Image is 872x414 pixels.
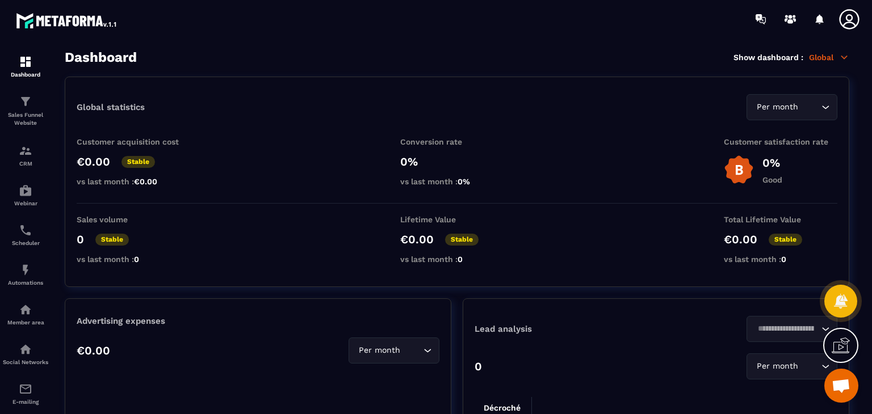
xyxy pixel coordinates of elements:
[400,215,514,224] p: Lifetime Value
[77,102,145,112] p: Global statistics
[3,175,48,215] a: automationsautomationsWebinar
[19,184,32,197] img: automations
[3,319,48,326] p: Member area
[3,86,48,136] a: formationformationSales Funnel Website
[3,111,48,127] p: Sales Funnel Website
[754,360,800,373] span: Per month
[19,263,32,277] img: automations
[400,177,514,186] p: vs last month :
[400,255,514,264] p: vs last month :
[484,403,521,412] tspan: Décroché
[724,233,757,246] p: €0.00
[781,255,786,264] span: 0
[77,215,190,224] p: Sales volume
[3,71,48,78] p: Dashboard
[121,156,155,168] p: Stable
[77,137,190,146] p: Customer acquisition cost
[77,316,439,326] p: Advertising expenses
[3,160,48,167] p: CRM
[134,255,139,264] span: 0
[3,255,48,294] a: automationsautomationsAutomations
[77,255,190,264] p: vs last month :
[134,177,157,186] span: €0.00
[747,353,837,379] div: Search for option
[458,255,463,264] span: 0
[724,255,837,264] p: vs last month :
[3,334,48,374] a: social-networksocial-networkSocial Networks
[724,137,837,146] p: Customer satisfaction rate
[824,369,858,403] div: Open chat
[19,144,32,158] img: formation
[724,155,754,185] img: b-badge-o.b3b20ee6.svg
[754,101,800,113] span: Per month
[3,399,48,405] p: E-mailing
[77,344,110,357] p: €0.00
[77,155,110,168] p: €0.00
[400,155,514,168] p: 0%
[800,101,819,113] input: Search for option
[349,337,439,364] div: Search for option
[77,177,190,186] p: vs last month :
[3,215,48,255] a: schedulerschedulerScheduler
[475,324,656,334] p: Lead analysis
[3,200,48,206] p: Webinar
[19,343,32,356] img: social-network
[800,360,819,373] input: Search for option
[475,360,482,373] p: 0
[762,175,782,184] p: Good
[19,303,32,316] img: automations
[3,374,48,413] a: emailemailE-mailing
[3,359,48,365] p: Social Networks
[754,323,819,335] input: Search for option
[3,294,48,334] a: automationsautomationsMember area
[356,344,403,357] span: Per month
[458,177,470,186] span: 0%
[3,47,48,86] a: formationformationDashboard
[3,240,48,246] p: Scheduler
[733,53,803,62] p: Show dashboard :
[400,233,434,246] p: €0.00
[95,234,129,246] p: Stable
[809,52,849,62] p: Global
[19,382,32,396] img: email
[3,136,48,175] a: formationformationCRM
[747,316,837,342] div: Search for option
[769,234,802,246] p: Stable
[762,156,782,170] p: 0%
[400,137,514,146] p: Conversion rate
[445,234,479,246] p: Stable
[3,280,48,286] p: Automations
[747,94,837,120] div: Search for option
[19,223,32,237] img: scheduler
[16,10,118,31] img: logo
[403,344,421,357] input: Search for option
[77,233,84,246] p: 0
[724,215,837,224] p: Total Lifetime Value
[19,95,32,108] img: formation
[19,55,32,69] img: formation
[65,49,137,65] h3: Dashboard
